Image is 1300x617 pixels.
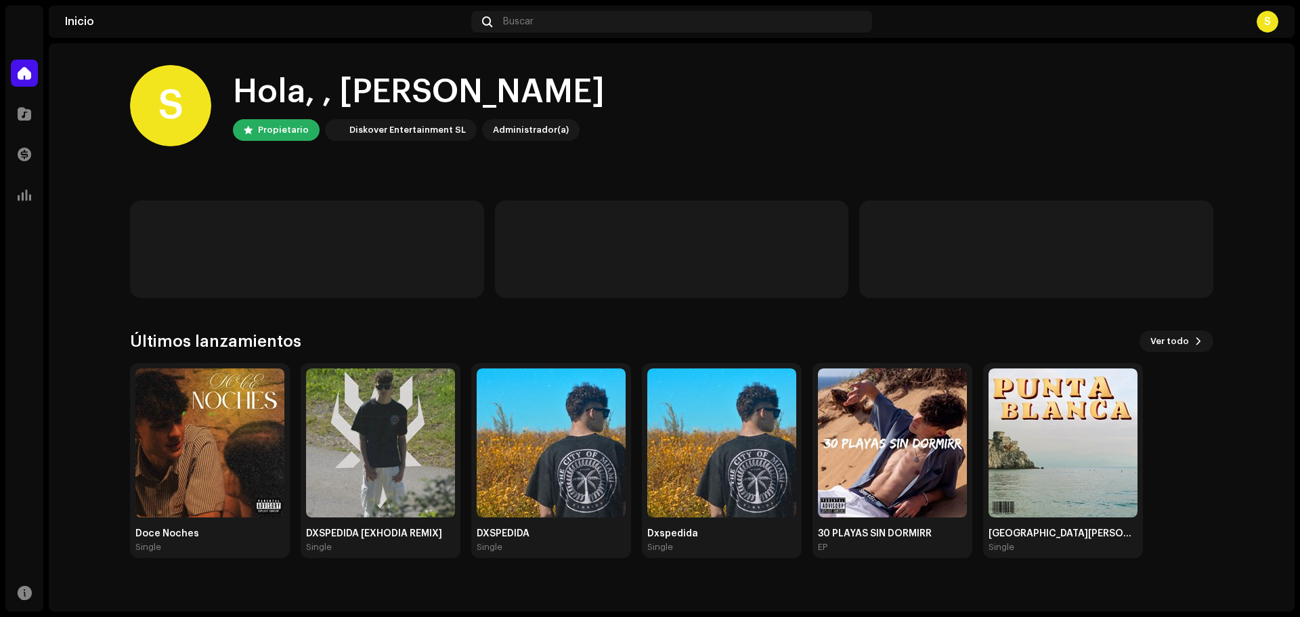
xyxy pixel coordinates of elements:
div: Administrador(a) [493,122,569,138]
img: bc6ebf6c-00db-4ee8-b6e6-173e2f691ae1 [306,368,455,517]
div: S [1257,11,1278,33]
div: Single [647,542,673,553]
img: 297a105e-aa6c-4183-9ff4-27133c00f2e2 [328,122,344,138]
img: de2d88a2-eec4-43a7-8b1a-bac8be5fb4fe [477,368,626,517]
span: Buscar [503,16,534,27]
div: 30 PLAYAS SIN DORMIRR [818,528,967,539]
div: Single [477,542,502,553]
div: Single [306,542,332,553]
img: ae2b7286-1fc1-4fe4-9589-c31b66a53656 [818,368,967,517]
div: EP [818,542,827,553]
div: S [130,65,211,146]
button: Ver todo [1140,331,1213,352]
div: [GEOGRAPHIC_DATA][PERSON_NAME] [989,528,1137,539]
div: Single [135,542,161,553]
div: Hola, , [PERSON_NAME] [233,70,605,114]
div: Dxspedida [647,528,796,539]
h3: Últimos lanzamientos [130,331,301,352]
div: DXSPEDIDA [477,528,626,539]
div: Propietario [258,122,309,138]
div: Inicio [65,16,466,27]
img: 44316e4f-f3c2-4735-9e89-eca3f333c13f [989,368,1137,517]
span: Ver todo [1150,328,1189,355]
div: Doce Noches [135,528,284,539]
div: DXSPEDIDA [EXHODIA REMIX] [306,528,455,539]
img: 7ce8b3e8-1905-443b-a49e-e1936c253046 [135,368,284,517]
div: Diskover Entertainment SL [349,122,466,138]
img: 9ad0fb8c-2c2b-4c6e-8bc1-f97d042e6756 [647,368,796,517]
div: Single [989,542,1014,553]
